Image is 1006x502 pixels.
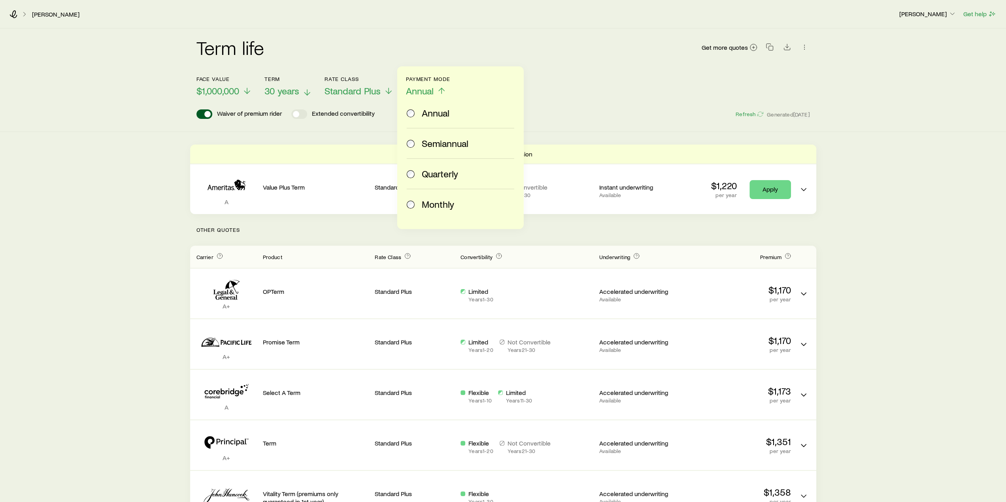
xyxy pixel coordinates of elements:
p: Term [263,439,369,447]
p: Promise Term [263,338,369,346]
h2: Term life [196,38,264,57]
p: Not Convertible [504,183,547,191]
p: Value Plus Term [263,183,369,191]
p: [PERSON_NAME] [899,10,956,18]
a: Get more quotes [701,43,758,52]
p: $1,358 [685,487,791,498]
p: Available [599,296,679,303]
p: Standard Plus [375,490,454,498]
p: $1,351 [685,436,791,447]
p: Years 1 - 20 [468,448,493,454]
p: A+ [196,302,257,310]
p: Years 6 - 30 [504,192,547,198]
p: Accelerated underwriting [599,490,679,498]
p: Years 1 - 10 [468,397,491,404]
p: Extended convertibility [312,109,375,119]
p: Limited [468,338,493,346]
span: $1,000,000 [196,85,239,96]
p: $1,170 [685,284,791,295]
span: Standard Plus [325,85,381,96]
p: Standard Plus [375,389,454,397]
p: $1,173 [685,385,791,397]
button: Refresh [735,111,764,118]
p: Available [599,192,679,198]
p: per year [711,192,737,198]
button: [PERSON_NAME] [899,9,957,19]
p: $1,170 [685,335,791,346]
span: Carrier [196,254,213,260]
div: Term quotes [190,145,816,214]
button: Term30 years [264,76,312,97]
p: Standard Plus [375,439,454,447]
span: Premium [760,254,781,260]
p: Years 1 - 30 [468,296,493,303]
p: A+ [196,454,257,462]
p: Years 1 - 20 [468,347,493,353]
p: Years 21 - 30 [508,448,551,454]
p: Years 11 - 30 [506,397,532,404]
p: Standard Plus [375,338,454,346]
p: Years 21 - 30 [508,347,551,353]
span: Convertibility [461,254,493,260]
a: Download CSV [781,45,793,52]
p: Other Quotes [190,214,816,246]
span: Get more quotes [702,44,748,51]
button: Payment ModeAnnual [406,76,451,97]
p: $1,220 [711,180,737,191]
p: Limited [468,288,493,295]
p: A [196,198,257,206]
p: A [196,403,257,411]
button: Rate ClassStandard Plus [325,76,393,97]
p: Not Convertible [508,338,551,346]
p: Accelerated underwriting [599,288,679,295]
span: Generated [767,111,810,118]
p: Waiver of premium rider [217,109,282,119]
p: Select A Term [263,389,369,397]
p: Flexible [468,389,491,397]
p: Term [264,76,312,82]
button: Get help [963,9,997,19]
p: Flexible [468,490,493,498]
a: [PERSON_NAME] [32,11,80,18]
p: Payment Mode [406,76,451,82]
span: [DATE] [793,111,810,118]
p: per year [685,448,791,454]
p: Instant underwriting [599,183,679,191]
p: OPTerm [263,288,369,295]
p: Face value [196,76,252,82]
p: Accelerated underwriting [599,338,679,346]
p: Available [599,347,679,353]
span: Product [263,254,282,260]
p: per year [685,296,791,303]
span: Underwriting [599,254,630,260]
span: Annual [406,85,434,96]
p: per year [685,347,791,353]
p: Available [599,448,679,454]
p: Flexible [468,439,493,447]
p: Available [599,397,679,404]
p: Accelerated underwriting [599,439,679,447]
p: Standard Plus [375,183,454,191]
p: per year [685,397,791,404]
p: Accelerated underwriting [599,389,679,397]
p: Standard Plus [375,288,454,295]
button: Face value$1,000,000 [196,76,252,97]
p: Rate Class [325,76,393,82]
p: Limited [506,389,532,397]
p: Not Convertible [508,439,551,447]
span: 30 years [264,85,299,96]
a: Apply [749,180,791,199]
span: Rate Class [375,254,401,260]
p: A+ [196,353,257,361]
